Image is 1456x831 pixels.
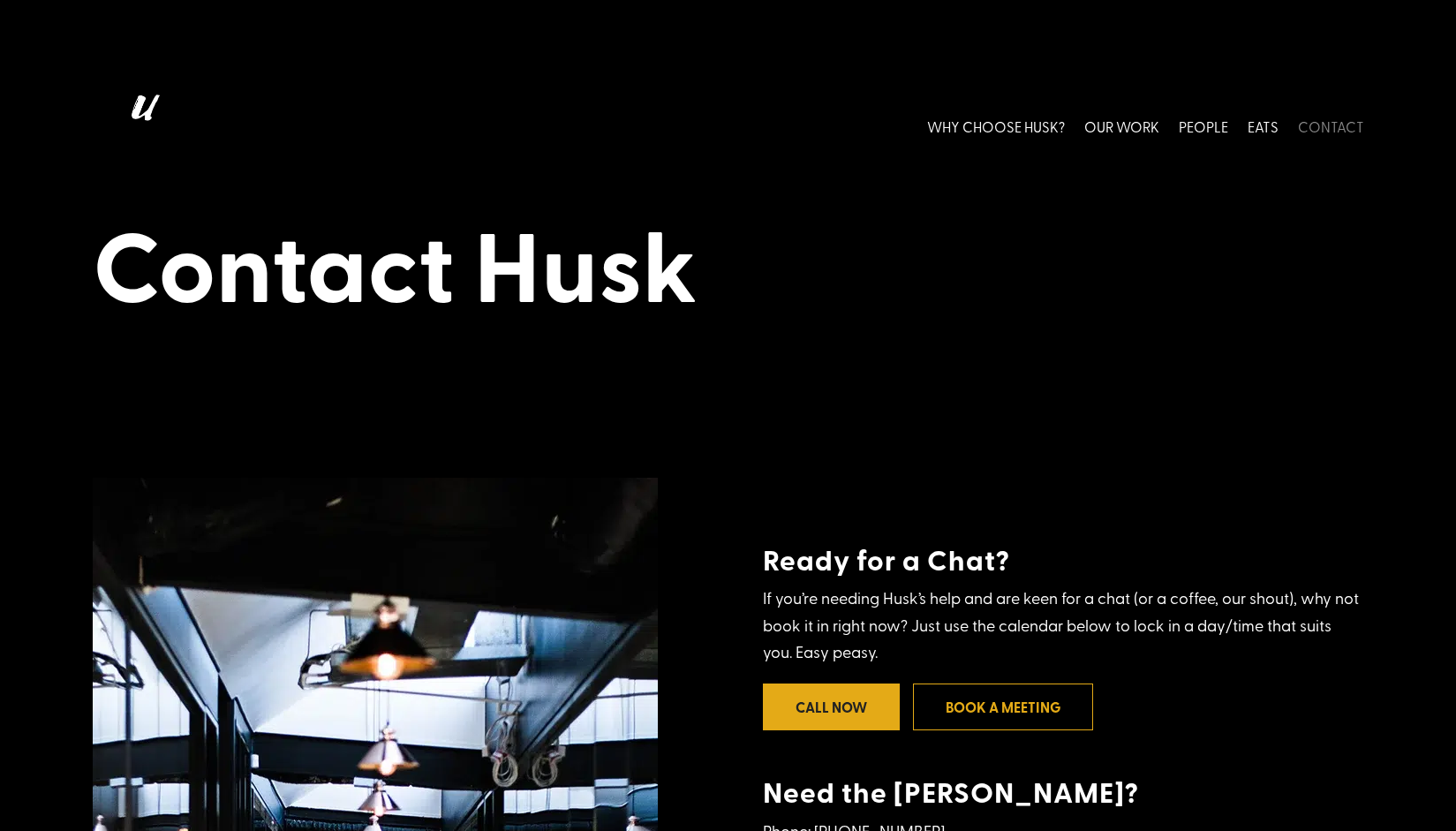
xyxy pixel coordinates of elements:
[1179,87,1228,166] a: PEOPLE
[763,684,900,730] a: Call Now
[1084,87,1159,166] a: OUR WORK
[763,542,1363,585] h4: Ready for a Chat?
[927,87,1065,166] a: WHY CHOOSE HUSK?
[763,774,1363,817] h4: Need the [PERSON_NAME]?
[763,585,1363,666] p: If you’re needing Husk’s help and are keen for a chat (or a coffee, our shout), why not book it i...
[93,87,190,166] img: Husk logo
[93,206,1364,331] h1: Contact Husk
[1298,87,1364,166] a: CONTACT
[913,684,1093,730] a: Book a meeting
[1248,87,1279,166] a: EATS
